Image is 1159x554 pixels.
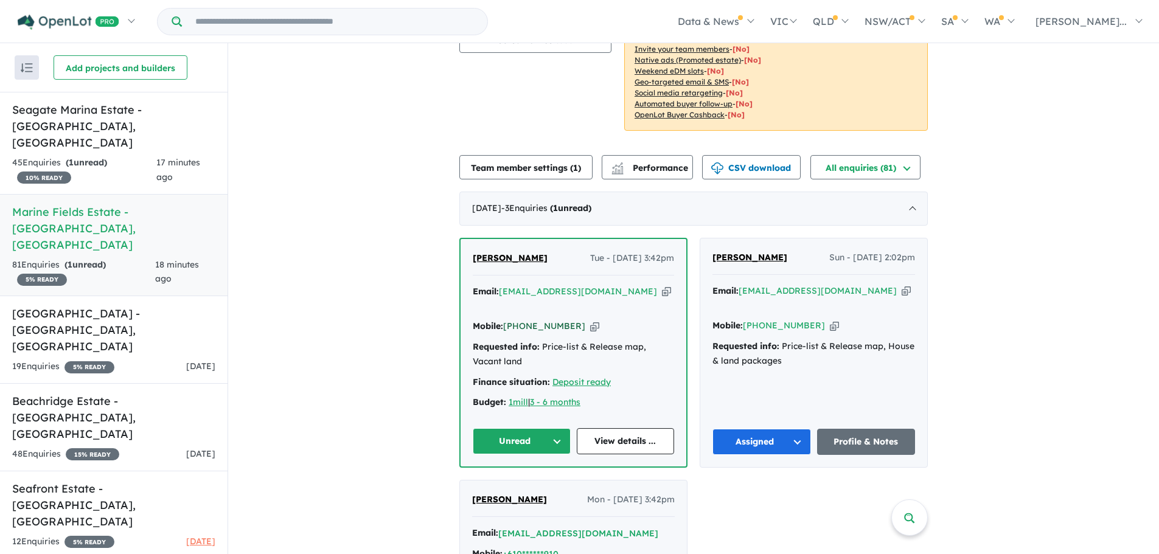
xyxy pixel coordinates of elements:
[473,286,499,297] strong: Email:
[12,535,114,549] div: 12 Enquir ies
[155,259,199,285] span: 18 minutes ago
[611,166,624,174] img: bar-chart.svg
[12,480,215,530] h5: Seafront Estate - [GEOGRAPHIC_DATA] , [GEOGRAPHIC_DATA]
[830,319,839,332] button: Copy
[726,88,743,97] span: [No]
[712,339,915,369] div: Price-list & Release map, House & land packages
[66,157,107,168] strong: ( unread)
[733,44,750,54] span: [ No ]
[18,15,119,30] img: Openlot PRO Logo White
[702,155,801,179] button: CSV download
[1035,15,1127,27] span: [PERSON_NAME]...
[739,285,897,296] a: [EMAIL_ADDRESS][DOMAIN_NAME]
[503,320,585,331] a: [PHONE_NUMBER]
[501,203,591,213] span: - 3 Enquir ies
[12,393,215,442] h5: Beachridge Estate - [GEOGRAPHIC_DATA] , [GEOGRAPHIC_DATA]
[459,192,928,226] div: [DATE]
[12,102,215,151] h5: Seagate Marina Estate - [GEOGRAPHIC_DATA] , [GEOGRAPHIC_DATA]
[902,285,911,297] button: Copy
[12,359,114,374] div: 19 Enquir ies
[744,55,761,64] span: [No]
[553,203,558,213] span: 1
[472,527,498,538] strong: Email:
[711,162,723,175] img: download icon
[712,341,779,351] strong: Requested info:
[69,157,74,168] span: 1
[472,494,547,505] span: [PERSON_NAME]
[810,155,921,179] button: All enquiries (81)
[712,251,787,265] a: [PERSON_NAME]
[472,493,547,507] a: [PERSON_NAME]
[156,157,200,182] span: 17 minutes ago
[12,204,215,253] h5: Marine Fields Estate - [GEOGRAPHIC_DATA] , [GEOGRAPHIC_DATA]
[17,171,71,184] span: 10 % READY
[662,285,671,298] button: Copy
[473,340,674,369] div: Price-list & Release map, Vacant land
[17,274,67,286] span: 5 % READY
[707,66,724,75] span: [No]
[587,493,675,507] span: Mon - [DATE] 3:42pm
[590,320,599,333] button: Copy
[473,341,540,352] strong: Requested info:
[473,320,503,331] strong: Mobile:
[530,396,580,407] a: 3 - 6 months
[635,110,725,119] u: OpenLot Buyer Cashback
[635,88,723,97] u: Social media retargeting
[68,259,72,270] span: 1
[829,251,915,265] span: Sun - [DATE] 2:02pm
[12,156,156,185] div: 45 Enquir ies
[473,252,548,263] span: [PERSON_NAME]
[743,320,825,331] a: [PHONE_NUMBER]
[602,155,693,179] button: Performance
[635,99,733,108] u: Automated buyer follow-up
[64,536,114,548] span: 5 % READY
[635,77,729,86] u: Geo-targeted email & SMS
[66,448,119,460] span: 15 % READY
[712,285,739,296] strong: Email:
[728,110,745,119] span: [No]
[186,536,215,547] span: [DATE]
[64,361,114,373] span: 5 % READY
[590,251,674,266] span: Tue - [DATE] 3:42pm
[712,252,787,263] span: [PERSON_NAME]
[186,448,215,459] span: [DATE]
[12,305,215,355] h5: [GEOGRAPHIC_DATA] - [GEOGRAPHIC_DATA] , [GEOGRAPHIC_DATA]
[550,203,591,213] strong: ( unread)
[552,376,611,387] a: Deposit ready
[635,55,741,64] u: Native ads (Promoted estate)
[21,63,33,72] img: sort.svg
[573,162,578,173] span: 1
[473,395,674,410] div: |
[459,155,593,179] button: Team member settings (1)
[635,44,729,54] u: Invite your team members
[712,320,743,331] strong: Mobile:
[12,258,155,287] div: 81 Enquir ies
[509,396,528,407] a: 1mill
[186,361,215,372] span: [DATE]
[612,162,623,169] img: line-chart.svg
[613,162,688,173] span: Performance
[712,429,811,455] button: Assigned
[473,396,506,407] strong: Budget:
[473,376,550,387] strong: Finance situation:
[184,9,485,35] input: Try estate name, suburb, builder or developer
[54,55,187,80] button: Add projects and builders
[12,447,119,462] div: 48 Enquir ies
[817,429,916,455] a: Profile & Notes
[473,251,548,266] a: [PERSON_NAME]
[736,99,753,108] span: [No]
[64,259,106,270] strong: ( unread)
[732,77,749,86] span: [No]
[498,527,658,540] button: [EMAIL_ADDRESS][DOMAIN_NAME]
[499,286,657,297] a: [EMAIL_ADDRESS][DOMAIN_NAME]
[577,428,675,454] a: View details ...
[635,66,704,75] u: Weekend eDM slots
[473,428,571,454] button: Unread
